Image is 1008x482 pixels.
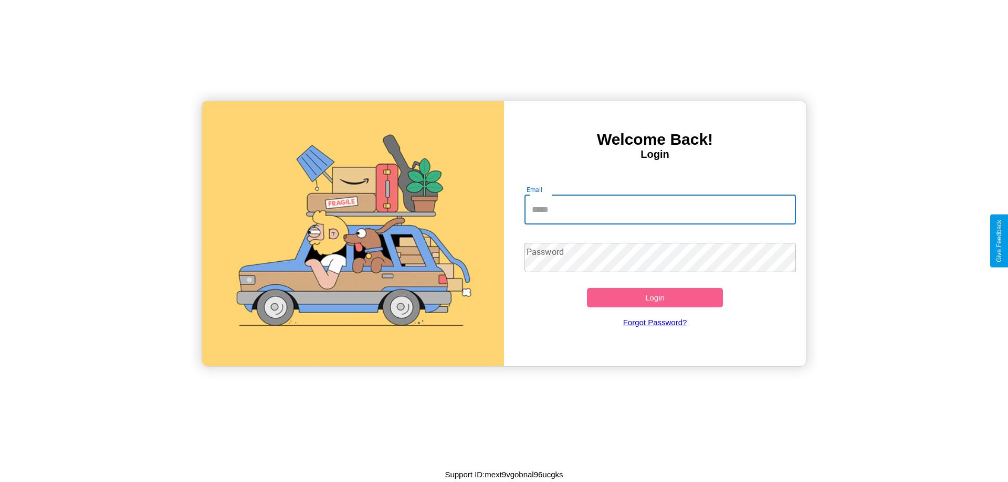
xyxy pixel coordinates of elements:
img: gif [202,101,504,366]
a: Forgot Password? [519,307,791,337]
h3: Welcome Back! [504,131,806,148]
div: Give Feedback [995,220,1003,262]
p: Support ID: mext9vgobnal96ucgks [445,467,563,481]
h4: Login [504,148,806,160]
label: Email [527,185,543,194]
button: Login [587,288,723,307]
